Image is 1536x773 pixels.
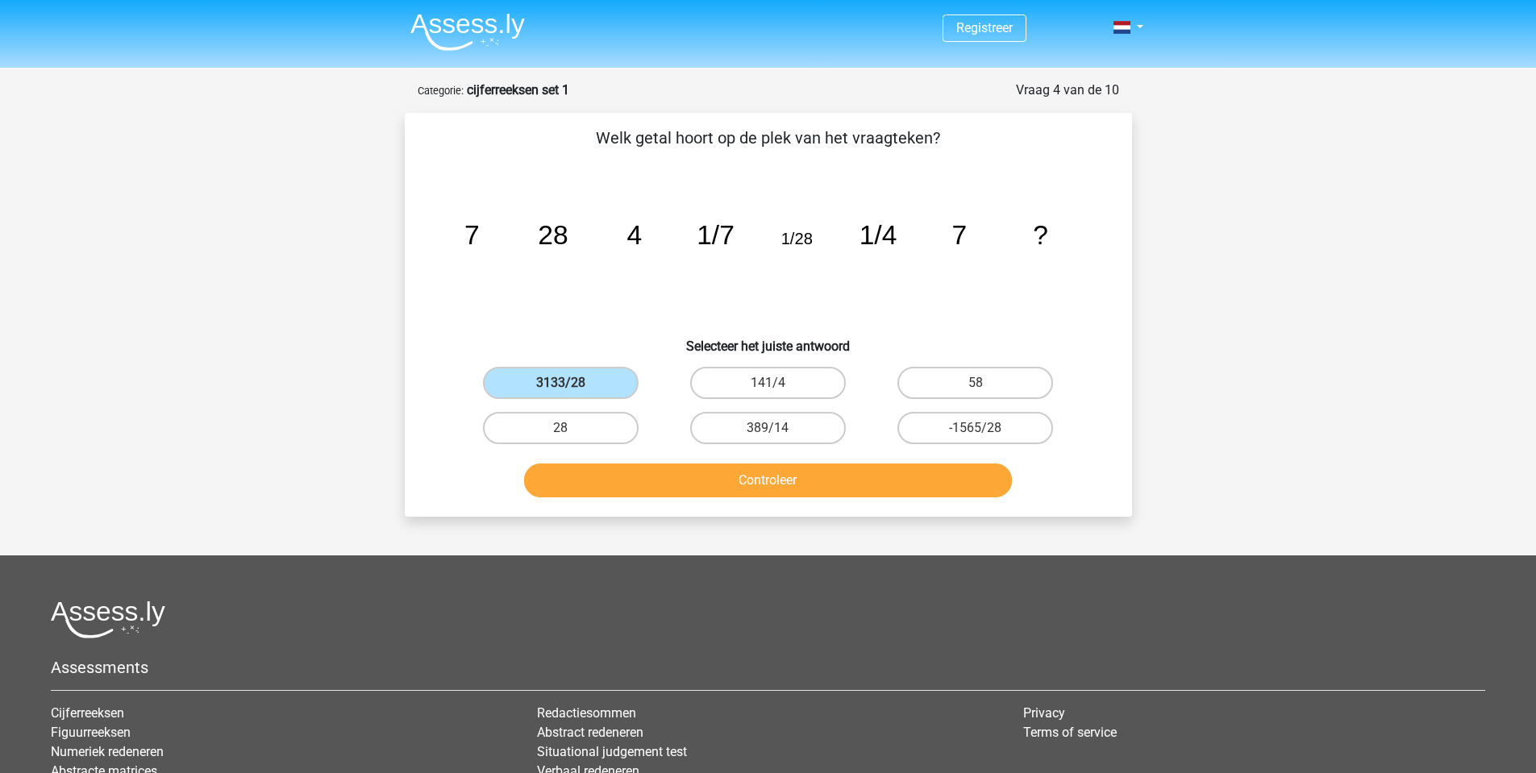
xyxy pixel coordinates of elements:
label: 3133/28 [483,367,639,399]
a: Redactiesommen [537,705,636,721]
a: Numeriek redeneren [51,744,164,759]
a: Situational judgement test [537,744,687,759]
tspan: 7 [464,220,479,250]
a: Cijferreeksen [51,705,124,721]
tspan: ? [1033,220,1048,250]
div: Vraag 4 van de 10 [1016,81,1119,100]
tspan: 4 [626,220,642,250]
label: 389/14 [690,412,846,444]
h6: Selecteer het juiste antwoord [431,326,1106,354]
tspan: 28 [538,220,568,250]
label: 28 [483,412,639,444]
tspan: 7 [951,220,967,250]
a: Terms of service [1023,725,1117,740]
small: Categorie: [418,85,464,97]
h5: Assessments [51,658,1485,677]
tspan: 1/4 [859,220,897,250]
a: Figuurreeksen [51,725,131,740]
tspan: 1/28 [780,230,812,247]
label: 141/4 [690,367,846,399]
img: Assessly [410,13,525,51]
tspan: 1/7 [697,220,735,250]
a: Abstract redeneren [537,725,643,740]
img: Assessly logo [51,601,165,638]
a: Privacy [1023,705,1065,721]
label: 58 [897,367,1053,399]
p: Welk getal hoort op de plek van het vraagteken? [431,126,1106,150]
button: Controleer [524,463,1012,497]
a: Registreer [956,20,1013,35]
label: -1565/28 [897,412,1053,444]
strong: cijferreeksen set 1 [467,82,569,98]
